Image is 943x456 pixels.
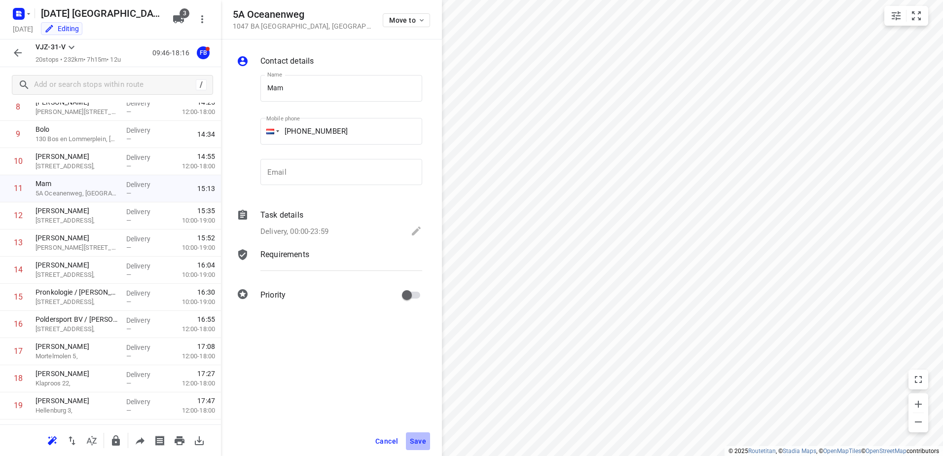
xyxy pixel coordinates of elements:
[170,435,189,445] span: Print route
[36,216,118,226] p: [STREET_ADDRESS],
[126,325,131,333] span: —
[126,108,131,115] span: —
[197,129,215,139] span: 14:34
[36,351,118,361] p: Mortelmolen 5,
[197,342,215,351] span: 17:08
[36,124,118,134] p: Bolo
[260,249,309,261] p: Requirements
[197,423,215,433] span: 17:55
[14,401,23,410] div: 19
[197,396,215,406] span: 17:47
[260,118,279,145] div: Netherlands: + 31
[44,24,79,34] div: You are currently in edit mode.
[406,432,430,450] button: Save
[383,13,430,27] button: Move to
[126,298,131,305] span: —
[823,448,861,455] a: OpenMapTiles
[82,435,102,445] span: Sort by time window
[14,292,23,302] div: 15
[166,379,215,388] p: 12:00-18:00
[126,288,163,298] p: Delivery
[14,211,23,220] div: 12
[197,287,215,297] span: 16:30
[37,5,165,21] h5: 03-10-2025 Utrecht/West
[193,43,213,63] button: FB
[36,287,118,297] p: Pronkologie / Natasja Pronk
[866,448,907,455] a: OpenStreetMap
[193,48,213,57] span: Assigned to Fethi B
[166,270,215,280] p: 10:00-19:00
[410,225,422,237] svg: Edit
[36,179,118,189] p: Mam
[36,297,118,307] p: [STREET_ADDRESS],
[260,55,314,67] p: Contact details
[14,319,23,329] div: 16
[197,369,215,379] span: 17:27
[36,243,118,253] p: [PERSON_NAME][STREET_ADDRESS],
[197,260,215,270] span: 16:04
[748,448,776,455] a: Routetitan
[126,397,163,407] p: Delivery
[36,206,118,216] p: [PERSON_NAME]
[36,369,118,379] p: [PERSON_NAME]
[260,209,303,221] p: Task details
[36,42,66,52] p: VJZ-31-V
[36,406,118,416] p: Hellenburg 3,
[166,216,215,226] p: 10:00-19:00
[126,125,163,135] p: Delivery
[166,243,215,253] p: 10:00-19:00
[166,324,215,334] p: 12:00-18:00
[36,107,118,117] p: [PERSON_NAME][STREET_ADDRESS],
[126,180,163,190] p: Delivery
[36,97,118,107] p: [PERSON_NAME]
[260,289,286,301] p: Priority
[36,152,118,161] p: [PERSON_NAME]
[728,448,939,455] li: © 2025 , © , © © contributors
[14,265,23,274] div: 14
[106,431,126,451] button: Lock route
[886,6,906,26] button: Map settings
[152,48,193,58] p: 09:46-18:16
[36,270,118,280] p: [STREET_ADDRESS],
[166,107,215,117] p: 12:00-18:00
[260,118,422,145] input: 1 (702) 123-4567
[36,379,118,388] p: Klaproos 22,
[36,423,118,433] p: [PERSON_NAME]
[126,380,131,387] span: —
[126,98,163,108] p: Delivery
[36,342,118,351] p: [PERSON_NAME]
[130,435,150,445] span: Share route
[42,435,62,445] span: Reoptimize route
[166,161,215,171] p: 12:00-18:00
[197,97,215,107] span: 14:25
[36,324,118,334] p: [STREET_ADDRESS],
[375,437,398,445] span: Cancel
[166,297,215,307] p: 10:00-19:00
[126,152,163,162] p: Delivery
[36,314,118,324] p: Poldersport BV / Albert Blommestijn
[36,161,118,171] p: [STREET_ADDRESS],
[14,238,23,247] div: 13
[14,346,23,356] div: 17
[62,435,82,445] span: Reverse route
[260,226,328,237] p: Delivery, 00:00-23:59
[126,370,163,380] p: Delivery
[126,234,163,244] p: Delivery
[197,46,210,59] div: FB
[166,351,215,361] p: 12:00-18:00
[237,249,422,278] div: Requirements
[126,315,163,325] p: Delivery
[169,9,188,29] button: 3
[126,162,131,170] span: —
[233,9,371,20] h5: 5A Oceanenweg
[884,6,928,26] div: small contained button group
[197,184,215,193] span: 15:13
[783,448,816,455] a: Stadia Maps
[266,116,300,121] label: Mobile phone
[389,16,426,24] span: Move to
[197,206,215,216] span: 15:35
[16,102,20,112] div: 8
[410,437,426,445] span: Save
[126,217,131,224] span: —
[14,184,23,193] div: 11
